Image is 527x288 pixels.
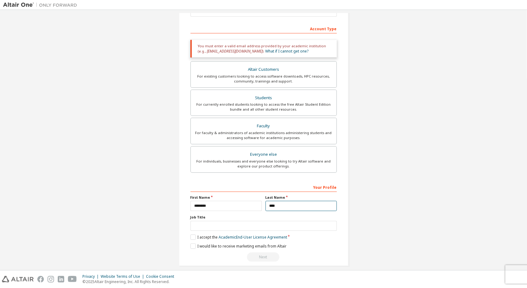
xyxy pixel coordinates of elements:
label: I accept the [190,235,287,240]
div: For individuals, businesses and everyone else looking to try Altair software and explore our prod... [194,159,333,169]
img: Altair One [3,2,80,8]
label: Last Name [266,195,337,200]
img: linkedin.svg [58,276,64,282]
div: You need to provide your academic email [190,252,337,262]
a: Academic End-User License Agreement [219,235,287,240]
img: altair_logo.svg [2,276,34,282]
img: instagram.svg [48,276,54,282]
img: facebook.svg [37,276,44,282]
div: For existing customers looking to access software downloads, HPC resources, community, trainings ... [194,74,333,84]
div: Students [194,94,333,102]
div: Faculty [194,122,333,130]
div: Account Type [190,23,337,33]
div: You must enter a valid email address provided by your academic institution (e.g., ). [190,40,337,57]
span: [EMAIL_ADDRESS][DOMAIN_NAME] [207,49,263,54]
div: For currently enrolled students looking to access the free Altair Student Edition bundle and all ... [194,102,333,112]
div: Everyone else [194,150,333,159]
div: Privacy [82,274,101,279]
div: Website Terms of Use [101,274,146,279]
label: First Name [190,195,262,200]
a: What if I cannot get one? [266,49,309,54]
div: Cookie Consent [146,274,178,279]
div: Your Profile [190,182,337,192]
div: For faculty & administrators of academic institutions administering students and accessing softwa... [194,130,333,140]
div: Altair Customers [194,65,333,74]
p: © 2025 Altair Engineering, Inc. All Rights Reserved. [82,279,178,284]
label: Job Title [190,215,337,220]
img: youtube.svg [68,276,77,282]
label: I would like to receive marketing emails from Altair [190,244,287,249]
